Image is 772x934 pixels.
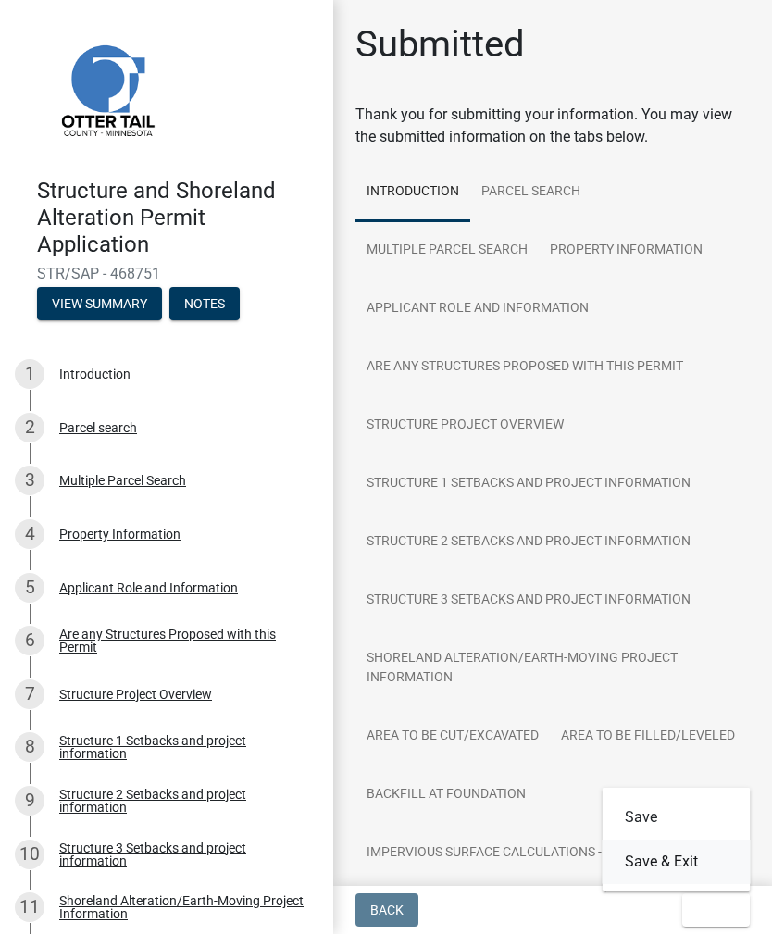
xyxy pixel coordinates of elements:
a: Parcel search [470,163,591,222]
button: Notes [169,287,240,320]
button: Exit [682,893,750,927]
a: Structure 2 Setbacks and project information [355,513,702,572]
a: Area to be Cut/Excavated [355,707,550,766]
div: Shoreland Alteration/Earth-Moving Project Information [59,894,304,920]
div: 2 [15,413,44,442]
div: Exit [603,788,751,891]
div: Introduction [59,367,131,380]
a: Are any Structures Proposed with this Permit [355,338,694,397]
a: Structure 3 Setbacks and project information [355,571,702,630]
button: View Summary [37,287,162,320]
a: Introduction [355,163,470,222]
div: Structure 1 Setbacks and project information [59,734,304,760]
a: Property Information [539,221,714,280]
span: STR/SAP - 468751 [37,265,296,282]
a: Impervious Surface Calculations - Buildings [355,824,681,883]
a: Backfill at foundation [355,766,537,825]
a: Structure Project Overview [355,396,575,455]
div: Are any Structures Proposed with this Permit [59,628,304,654]
h1: Submitted [355,22,525,67]
div: Multiple Parcel Search [59,474,186,487]
a: Applicant Role and Information [355,280,600,339]
div: 5 [15,573,44,603]
div: 6 [15,626,44,655]
div: Structure 2 Setbacks and project information [59,788,304,814]
div: 4 [15,519,44,549]
div: Applicant Role and Information [59,581,238,594]
div: Property Information [59,528,181,541]
div: 1 [15,359,44,389]
div: Thank you for submitting your information. You may view the submitted information on the tabs below. [355,104,750,148]
button: Back [355,893,418,927]
div: 10 [15,840,44,869]
div: 11 [15,892,44,922]
div: Parcel search [59,421,137,434]
a: Shoreland Alteration/Earth-Moving Project Information [355,629,750,708]
a: Area to be Filled/Leveled [550,707,746,766]
span: Exit [697,903,724,917]
span: Back [370,903,404,917]
h4: Structure and Shoreland Alteration Permit Application [37,178,318,257]
wm-modal-confirm: Notes [169,298,240,313]
div: 7 [15,679,44,709]
img: Otter Tail County, Minnesota [37,19,176,158]
div: 3 [15,466,44,495]
button: Save & Exit [603,840,751,884]
div: 9 [15,786,44,816]
button: Save [603,795,751,840]
wm-modal-confirm: Summary [37,298,162,313]
div: Structure Project Overview [59,688,212,701]
a: Multiple Parcel Search [355,221,539,280]
a: Structure 1 Setbacks and project information [355,455,702,514]
div: Structure 3 Setbacks and project information [59,841,304,867]
div: 8 [15,732,44,762]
